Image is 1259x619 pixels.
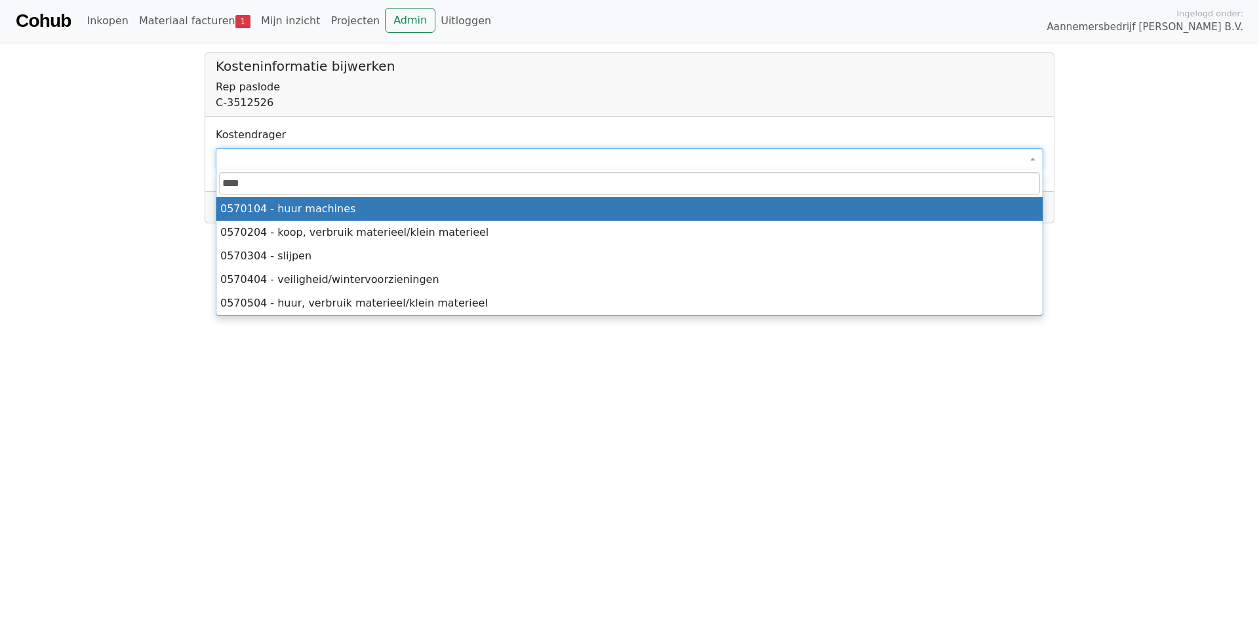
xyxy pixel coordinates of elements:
[1176,7,1243,20] span: Ingelogd onder:
[216,197,1043,221] li: 0570104 - huur machines
[235,15,250,28] span: 1
[216,221,1043,244] li: 0570204 - koop, verbruik materieel/klein materieel
[16,5,71,37] a: Cohub
[216,244,1043,268] li: 0570304 - slijpen
[216,127,286,143] label: Kostendrager
[325,8,385,34] a: Projecten
[1047,20,1243,35] span: Aannemersbedrijf [PERSON_NAME] B.V.
[134,8,256,34] a: Materiaal facturen1
[256,8,326,34] a: Mijn inzicht
[385,8,435,33] a: Admin
[216,268,1043,291] li: 0570404 - veiligheid/wintervoorzieningen
[216,58,1043,74] h5: Kosteninformatie bijwerken
[435,8,496,34] a: Uitloggen
[216,95,1043,111] div: C-3512526
[81,8,133,34] a: Inkopen
[216,291,1043,315] li: 0570504 - huur, verbruik materieel/klein materieel
[216,79,1043,95] div: Rep paslode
